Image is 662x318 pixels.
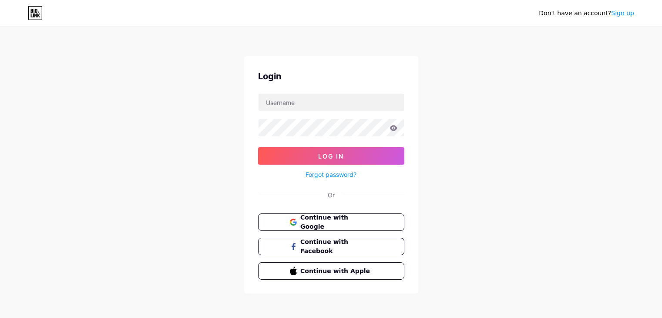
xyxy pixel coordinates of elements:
[328,190,335,200] div: Or
[258,147,404,165] button: Log In
[259,94,404,111] input: Username
[300,267,372,276] span: Continue with Apple
[300,237,372,256] span: Continue with Facebook
[318,152,344,160] span: Log In
[611,10,634,17] a: Sign up
[258,238,404,255] button: Continue with Facebook
[258,262,404,280] button: Continue with Apple
[306,170,356,179] a: Forgot password?
[539,9,634,18] div: Don't have an account?
[300,213,372,231] span: Continue with Google
[258,213,404,231] button: Continue with Google
[258,70,404,83] div: Login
